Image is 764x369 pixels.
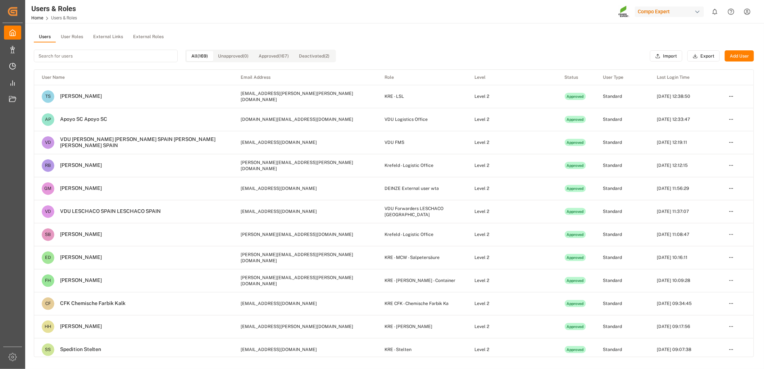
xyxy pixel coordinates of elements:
td: Standard [595,131,649,154]
td: Standard [595,200,649,223]
td: [EMAIL_ADDRESS][PERSON_NAME][DOMAIN_NAME] [233,315,377,338]
td: KRE CFK - Chemische Farbik Ka [377,292,467,315]
td: Level 2 [467,200,557,223]
a: Home [31,15,43,20]
td: Krefeld - Logistic Office [377,154,467,177]
th: Last Login Time [649,70,721,85]
td: [EMAIL_ADDRESS][PERSON_NAME][PERSON_NAME][DOMAIN_NAME] [233,85,377,108]
td: Level 2 [467,246,557,269]
td: VDU Logistics Office [377,108,467,131]
td: Level 2 [467,85,557,108]
input: Search for users [34,50,178,62]
td: KRE - LSL [377,85,467,108]
div: Approved [565,323,586,330]
div: [PERSON_NAME] [54,185,102,192]
div: Approved [565,139,586,146]
div: [PERSON_NAME] [54,323,102,330]
div: Approved [565,93,586,100]
td: Standard [595,223,649,246]
td: [DOMAIN_NAME][EMAIL_ADDRESS][DOMAIN_NAME] [233,108,377,131]
td: Level 2 [467,177,557,200]
div: Approved [565,231,586,238]
td: [DATE] 09:17:56 [649,315,721,338]
button: External Roles [128,32,169,42]
td: Level 2 [467,269,557,292]
td: [EMAIL_ADDRESS][DOMAIN_NAME] [233,338,377,361]
button: Approved (167) [254,51,294,61]
td: Standard [595,85,649,108]
td: [PERSON_NAME][EMAIL_ADDRESS][PERSON_NAME][DOMAIN_NAME] [233,246,377,269]
td: Level 2 [467,223,557,246]
td: VDU Forwarders LESCHACO [GEOGRAPHIC_DATA] [377,200,467,223]
td: Standard [595,108,649,131]
div: Approved [565,162,586,169]
td: [DATE] 10:09:28 [649,269,721,292]
button: Deactivated (2) [294,51,335,61]
div: Users & Roles [31,3,77,14]
td: Standard [595,338,649,361]
td: KRE - [PERSON_NAME] - Container [377,269,467,292]
td: Level 2 [467,338,557,361]
td: Standard [595,315,649,338]
td: KRE - [PERSON_NAME] [377,315,467,338]
button: Import [650,50,682,62]
td: [PERSON_NAME][EMAIL_ADDRESS][PERSON_NAME][DOMAIN_NAME] [233,154,377,177]
td: [PERSON_NAME][EMAIL_ADDRESS][DOMAIN_NAME] [233,223,377,246]
td: [DATE] 09:07:38 [649,338,721,361]
td: [DATE] 12:12:15 [649,154,721,177]
button: Help Center [723,4,739,20]
div: Approved [565,346,586,353]
th: Level [467,70,557,85]
div: Compo Expert [635,6,704,17]
div: Approved [565,185,586,192]
td: [DATE] 11:56:29 [649,177,721,200]
td: [DATE] 12:33:47 [649,108,721,131]
button: Export [687,50,720,62]
td: [DATE] 10:16:11 [649,246,721,269]
td: Standard [595,246,649,269]
td: [DATE] 12:38:50 [649,85,721,108]
div: [PERSON_NAME] [54,254,102,261]
div: Approved [565,254,586,261]
td: Level 2 [467,108,557,131]
div: [PERSON_NAME] [54,93,102,100]
td: [EMAIL_ADDRESS][DOMAIN_NAME] [233,131,377,154]
td: KRE - MCW - Salpetersäure [377,246,467,269]
td: [PERSON_NAME][EMAIL_ADDRESS][PERSON_NAME][DOMAIN_NAME] [233,269,377,292]
th: User Type [595,70,649,85]
div: Spedition Stelten [54,346,101,353]
button: Users [34,32,56,42]
td: Standard [595,269,649,292]
th: User Name [34,70,233,85]
div: [PERSON_NAME] [54,162,102,169]
td: [DATE] 12:19:11 [649,131,721,154]
div: Approved [565,277,586,284]
div: Approved [565,116,586,123]
div: Approved [565,300,586,307]
td: Standard [595,177,649,200]
td: KRE - Stelten [377,338,467,361]
td: [EMAIL_ADDRESS][DOMAIN_NAME] [233,177,377,200]
button: show 0 new notifications [707,4,723,20]
td: [DATE] 11:37:07 [649,200,721,223]
th: Role [377,70,467,85]
button: Add User [725,50,754,62]
button: External Links [88,32,128,42]
div: VDU [PERSON_NAME] [PERSON_NAME] SPAIN [PERSON_NAME] [PERSON_NAME] SPAIN [54,136,228,149]
th: Status [557,70,596,85]
td: Level 2 [467,154,557,177]
button: Unapproved (0) [213,51,254,61]
th: Email Address [233,70,377,85]
td: Level 2 [467,131,557,154]
img: Screenshot%202023-09-29%20at%2010.02.21.png_1712312052.png [618,5,630,18]
div: [PERSON_NAME] [54,277,102,284]
div: VDU LESCHACO SPAIN LESCHACO SPAIN [54,208,161,215]
button: All (169) [187,51,213,61]
td: Level 2 [467,292,557,315]
td: [EMAIL_ADDRESS][DOMAIN_NAME] [233,292,377,315]
button: Compo Expert [635,5,707,18]
button: User Roles [56,32,88,42]
td: VDU FMS [377,131,467,154]
td: Level 2 [467,315,557,338]
td: Standard [595,292,649,315]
